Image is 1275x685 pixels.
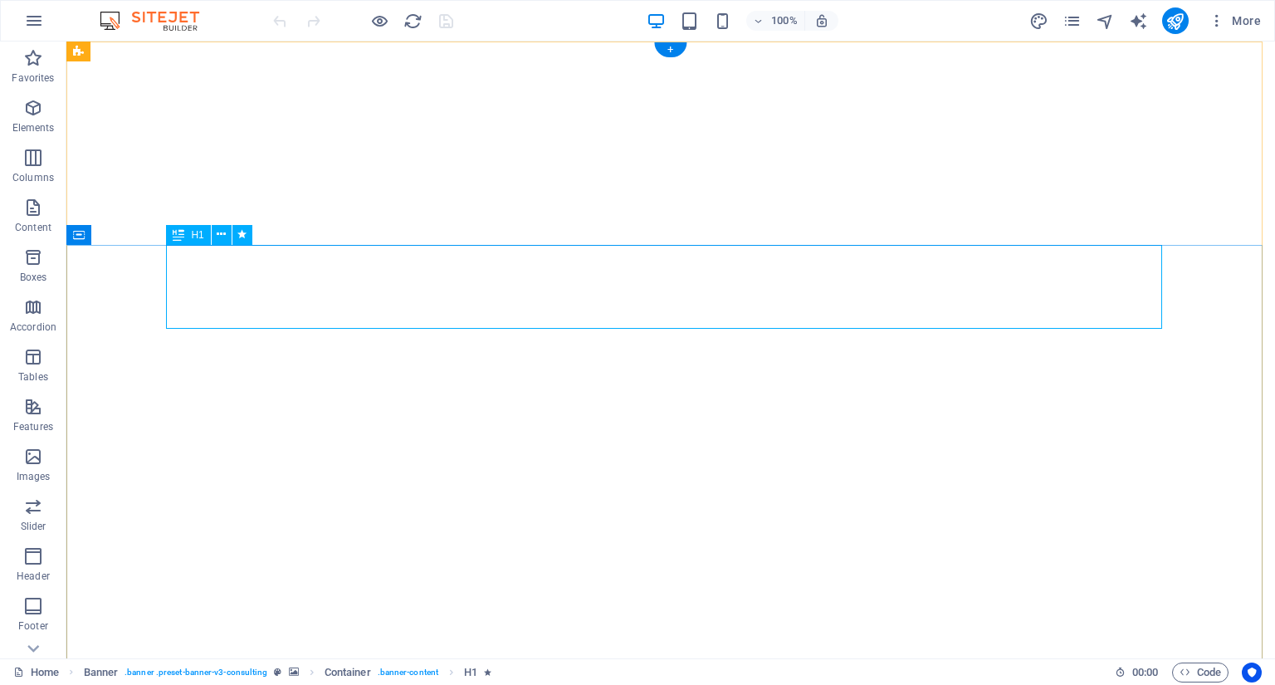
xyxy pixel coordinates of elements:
[1132,663,1158,683] span: 00 00
[1172,663,1229,683] button: Code
[325,663,371,683] span: Click to select. Double-click to edit
[771,11,798,31] h6: 100%
[403,11,423,31] button: reload
[1242,663,1262,683] button: Usercentrics
[814,13,829,28] i: On resize automatically adjust zoom level to fit chosen device.
[484,668,491,677] i: Element contains an animation
[17,570,50,583] p: Header
[1029,11,1049,31] button: design
[1209,12,1261,29] span: More
[1029,12,1048,31] i: Design (Ctrl+Alt+Y)
[1162,7,1189,34] button: publish
[1165,12,1185,31] i: Publish
[12,171,54,184] p: Columns
[17,470,51,483] p: Images
[18,370,48,384] p: Tables
[378,663,438,683] span: . banner-content
[12,121,55,135] p: Elements
[18,619,48,633] p: Footer
[403,12,423,31] i: Reload page
[20,271,47,284] p: Boxes
[369,11,389,31] button: Click here to leave preview mode and continue editing
[464,663,477,683] span: Click to select. Double-click to edit
[1180,663,1221,683] span: Code
[1062,11,1082,31] button: pages
[12,71,54,85] p: Favorites
[1096,11,1116,31] button: navigator
[84,663,119,683] span: Click to select. Double-click to edit
[1115,663,1159,683] h6: Session time
[274,668,281,677] i: This element is a customizable preset
[15,221,51,234] p: Content
[125,663,267,683] span: . banner .preset-banner-v3-consulting
[1129,11,1149,31] button: text_generator
[289,668,299,677] i: This element contains a background
[191,230,203,240] span: H1
[1096,12,1115,31] i: Navigator
[1202,7,1268,34] button: More
[21,520,46,533] p: Slider
[746,11,805,31] button: 100%
[1144,666,1146,678] span: :
[95,11,220,31] img: Editor Logo
[1062,12,1082,31] i: Pages (Ctrl+Alt+S)
[13,420,53,433] p: Features
[654,42,686,57] div: +
[10,320,56,334] p: Accordion
[13,663,59,683] a: Click to cancel selection. Double-click to open Pages
[84,663,492,683] nav: breadcrumb
[1129,12,1148,31] i: AI Writer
